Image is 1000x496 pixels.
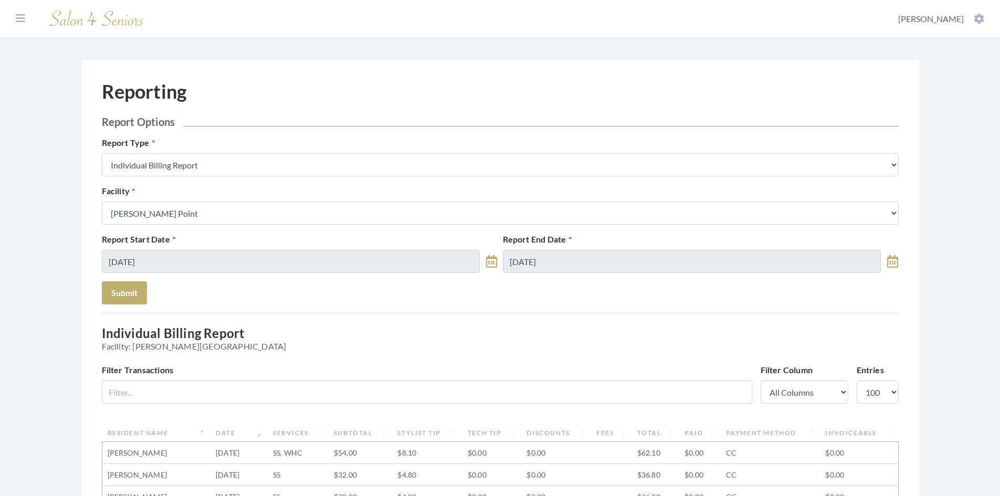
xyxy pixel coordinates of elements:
[392,464,462,486] td: $4.80
[102,250,480,273] input: Select Date
[102,115,899,128] h2: Report Options
[632,464,679,486] td: $36.80
[329,464,392,486] td: $32.00
[102,233,176,246] label: Report Start Date
[462,464,522,486] td: $0.00
[268,424,329,442] th: Services: activate to sort column ascending
[102,185,135,197] label: Facility
[102,80,187,103] h1: Reporting
[102,281,147,304] button: Submit
[462,424,522,442] th: Tech Tip: activate to sort column ascending
[329,424,392,442] th: Subtotal: activate to sort column ascending
[268,464,329,486] td: SS
[721,464,820,486] td: CC
[102,442,211,464] td: [PERSON_NAME]
[521,424,591,442] th: Discounts: activate to sort column ascending
[268,442,329,464] td: SS, WHC
[521,442,591,464] td: $0.00
[210,442,268,464] td: [DATE]
[102,381,752,404] input: Filter...
[210,424,268,442] th: Date: activate to sort column ascending
[820,424,898,442] th: Invoiceable: activate to sort column ascending
[486,250,497,273] a: toggle
[820,442,898,464] td: $0.00
[679,442,721,464] td: $0.00
[329,442,392,464] td: $54.00
[887,250,898,273] a: toggle
[102,464,211,486] td: [PERSON_NAME]
[721,424,820,442] th: Payment Method: activate to sort column ascending
[503,250,881,273] input: Select Date
[632,442,679,464] td: $62.10
[679,424,721,442] th: Paid: activate to sort column ascending
[721,442,820,464] td: CC
[102,364,174,376] label: Filter Transactions
[462,442,522,464] td: $0.00
[591,424,632,442] th: Fees: activate to sort column ascending
[102,424,211,442] th: Resident Name: activate to sort column descending
[102,326,899,351] h3: Individual Billing Report
[521,464,591,486] td: $0.00
[895,13,987,25] button: [PERSON_NAME]
[820,464,898,486] td: $0.00
[102,341,899,351] span: Facility: [PERSON_NAME][GEOGRAPHIC_DATA]
[679,464,721,486] td: $0.00
[898,14,964,24] span: [PERSON_NAME]
[392,442,462,464] td: $8.10
[392,424,462,442] th: Stylist Tip: activate to sort column ascending
[857,364,884,376] label: Entries
[102,136,155,149] label: Report Type
[210,464,268,486] td: [DATE]
[761,364,813,376] label: Filter Column
[632,424,679,442] th: Total: activate to sort column ascending
[503,233,572,246] label: Report End Date
[44,6,149,31] img: Salon 4 Seniors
